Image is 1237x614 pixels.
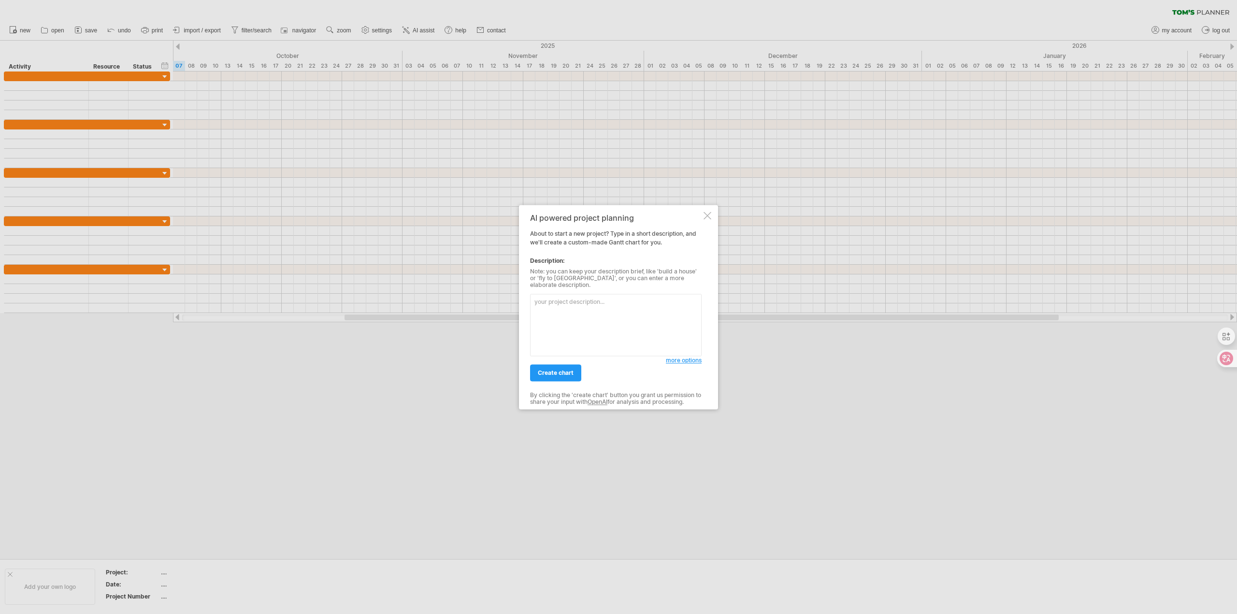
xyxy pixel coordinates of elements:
[666,356,702,365] a: more options
[666,357,702,364] span: more options
[530,364,581,381] a: create chart
[530,214,702,400] div: About to start a new project? Type in a short description, and we'll create a custom-made Gantt c...
[530,257,702,265] div: Description:
[530,214,702,222] div: AI powered project planning
[530,268,702,289] div: Note: you can keep your description brief, like 'build a house' or 'fly to [GEOGRAPHIC_DATA]', or...
[530,392,702,406] div: By clicking the 'create chart' button you grant us permission to share your input with for analys...
[588,399,607,406] a: OpenAI
[538,369,574,376] span: create chart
